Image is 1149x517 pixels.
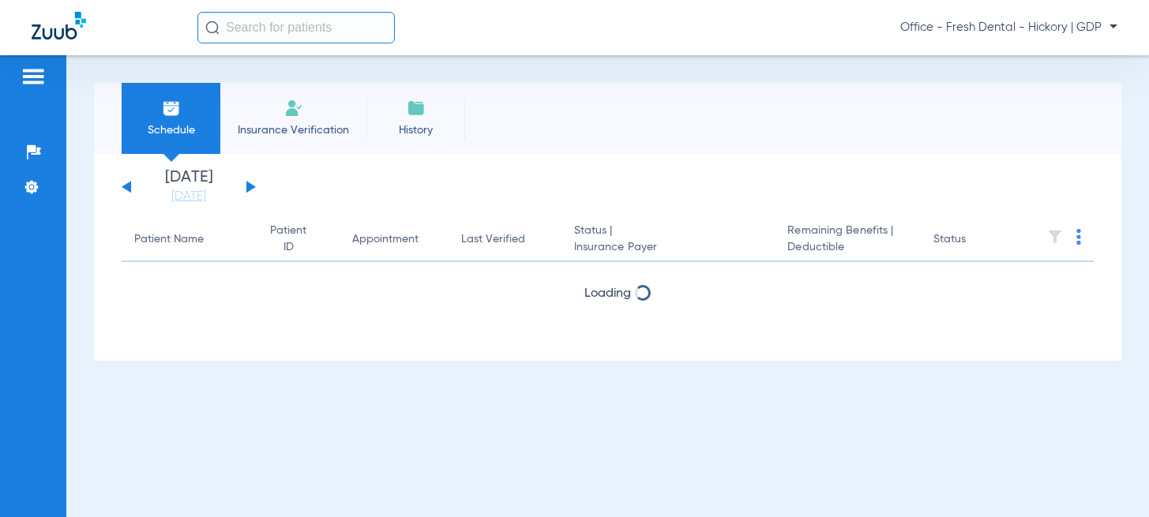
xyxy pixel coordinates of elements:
[574,239,763,256] span: Insurance Payer
[584,287,631,300] span: Loading
[352,231,419,248] div: Appointment
[232,122,355,138] span: Insurance Verification
[162,99,181,118] img: Schedule
[378,122,453,138] span: History
[561,218,775,262] th: Status |
[133,122,208,138] span: Schedule
[461,231,549,248] div: Last Verified
[461,231,525,248] div: Last Verified
[264,223,313,256] div: Patient ID
[352,231,436,248] div: Appointment
[921,218,1027,262] th: Status
[1047,229,1063,245] img: filter.svg
[407,99,426,118] img: History
[775,218,921,262] th: Remaining Benefits |
[787,239,908,256] span: Deductible
[32,12,86,39] img: Zuub Logo
[141,189,236,204] a: [DATE]
[264,223,327,256] div: Patient ID
[134,231,204,248] div: Patient Name
[141,170,236,204] li: [DATE]
[1076,229,1081,245] img: group-dot-blue.svg
[900,20,1117,36] span: Office - Fresh Dental - Hickory | GDP
[21,67,46,86] img: hamburger-icon
[284,99,303,118] img: Manual Insurance Verification
[134,231,238,248] div: Patient Name
[197,12,395,43] input: Search for patients
[205,21,220,35] img: Search Icon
